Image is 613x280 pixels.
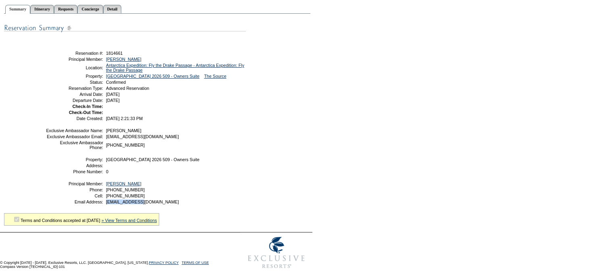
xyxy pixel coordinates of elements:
[46,98,103,103] td: Departure Date:
[240,232,312,273] img: Exclusive Resorts
[106,86,149,91] span: Advanced Reservation
[46,163,103,168] td: Address:
[73,104,103,109] strong: Check-In Time:
[46,86,103,91] td: Reservation Type:
[106,187,145,192] span: [PHONE_NUMBER]
[46,193,103,198] td: Cell:
[106,80,126,85] span: Confirmed
[46,63,103,73] td: Location:
[106,143,145,147] span: [PHONE_NUMBER]
[46,116,103,121] td: Date Created:
[46,57,103,62] td: Principal Member:
[46,157,103,162] td: Property:
[106,169,108,174] span: 0
[46,199,103,204] td: Email Address:
[46,187,103,192] td: Phone:
[106,116,143,121] span: [DATE] 2:21:33 PM
[182,261,209,265] a: TERMS OF USE
[106,98,120,103] span: [DATE]
[46,92,103,97] td: Arrival Date:
[4,23,246,33] img: subTtlResSummary.gif
[46,51,103,56] td: Reservation #:
[69,110,103,115] strong: Check-Out Time:
[46,134,103,139] td: Exclusive Ambassador Email:
[5,5,30,14] a: Summary
[106,128,141,133] span: [PERSON_NAME]
[106,157,199,162] span: [GEOGRAPHIC_DATA] 2026 509 - Owners Suite
[46,74,103,79] td: Property:
[46,128,103,133] td: Exclusive Ambassador Name:
[106,57,141,62] a: [PERSON_NAME]
[102,218,157,223] a: » View Terms and Conditions
[106,92,120,97] span: [DATE]
[77,5,103,13] a: Concierge
[149,261,179,265] a: PRIVACY POLICY
[21,218,100,223] span: Terms and Conditions accepted at [DATE]
[204,74,226,79] a: The Source
[106,134,179,139] span: [EMAIL_ADDRESS][DOMAIN_NAME]
[106,63,244,73] a: Antarctica Expedition: Fly the Drake Passage - Antarctica Expedition: Fly the Drake Passage
[46,169,103,174] td: Phone Number:
[106,199,179,204] span: [EMAIL_ADDRESS][DOMAIN_NAME]
[46,80,103,85] td: Status:
[106,74,199,79] a: [GEOGRAPHIC_DATA] 2026 509 - Owners Suite
[54,5,77,13] a: Requests
[106,193,145,198] span: [PHONE_NUMBER]
[46,181,103,186] td: Principal Member:
[46,140,103,150] td: Exclusive Ambassador Phone:
[106,181,141,186] a: [PERSON_NAME]
[103,5,122,13] a: Detail
[106,51,123,56] span: 1814661
[30,5,54,13] a: Itinerary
